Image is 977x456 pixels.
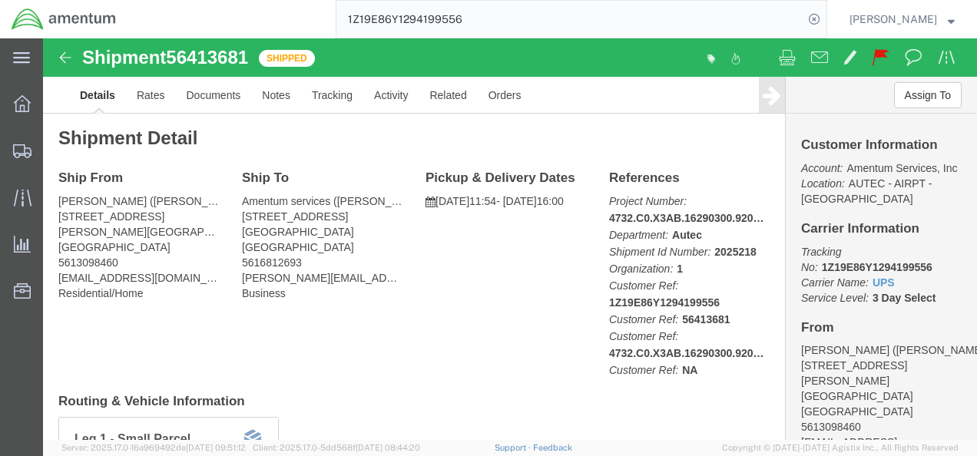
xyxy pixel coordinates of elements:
span: Copyright © [DATE]-[DATE] Agistix Inc., All Rights Reserved [722,441,959,454]
input: Search for shipment number, reference number [336,1,803,38]
img: logo [11,8,117,31]
span: Server: 2025.17.0-16a969492de [61,443,246,452]
span: [DATE] 08:44:20 [356,443,420,452]
span: Charles Grant [849,11,937,28]
a: Support [495,443,533,452]
button: [PERSON_NAME] [849,10,955,28]
iframe: FS Legacy Container [43,38,977,440]
a: Feedback [533,443,572,452]
span: Client: 2025.17.0-5dd568f [253,443,420,452]
span: [DATE] 09:51:12 [186,443,246,452]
